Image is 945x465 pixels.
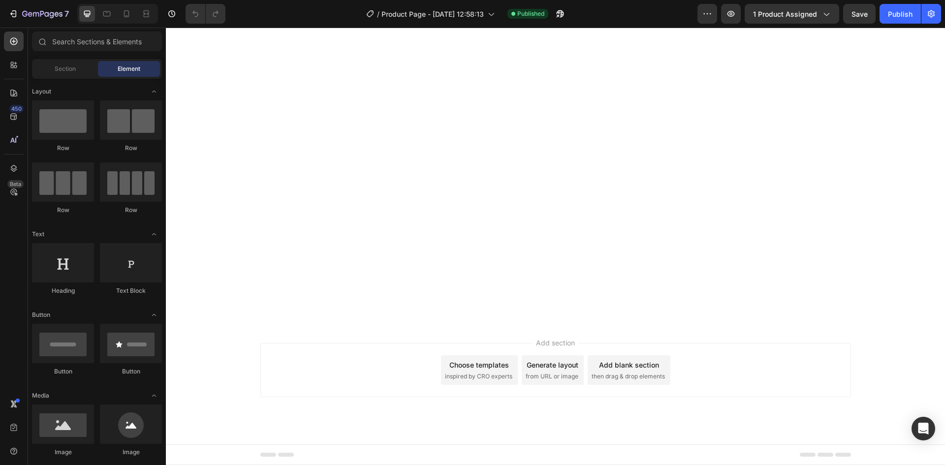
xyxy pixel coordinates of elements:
[753,9,817,19] span: 1 product assigned
[7,180,24,188] div: Beta
[100,367,162,376] div: Button
[381,9,484,19] span: Product Page - [DATE] 12:58:13
[360,344,412,353] span: from URL or image
[32,367,94,376] div: Button
[745,4,839,24] button: 1 product assigned
[32,144,94,153] div: Row
[279,344,346,353] span: inspired by CRO experts
[146,226,162,242] span: Toggle open
[146,84,162,99] span: Toggle open
[32,286,94,295] div: Heading
[186,4,225,24] div: Undo/Redo
[32,448,94,457] div: Image
[283,332,343,342] div: Choose templates
[118,64,140,73] span: Element
[843,4,876,24] button: Save
[32,87,51,96] span: Layout
[166,28,945,465] iframe: Design area
[9,105,24,113] div: 450
[100,144,162,153] div: Row
[32,391,49,400] span: Media
[361,332,412,342] div: Generate layout
[100,286,162,295] div: Text Block
[146,307,162,323] span: Toggle open
[100,448,162,457] div: Image
[880,4,921,24] button: Publish
[64,8,69,20] p: 7
[146,388,162,403] span: Toggle open
[32,31,162,51] input: Search Sections & Elements
[4,4,73,24] button: 7
[888,9,913,19] div: Publish
[433,332,493,342] div: Add blank section
[851,10,868,18] span: Save
[100,206,162,215] div: Row
[912,417,935,440] div: Open Intercom Messenger
[32,230,44,239] span: Text
[426,344,499,353] span: then drag & drop elements
[55,64,76,73] span: Section
[517,9,544,18] span: Published
[366,310,413,320] span: Add section
[32,206,94,215] div: Row
[32,310,50,319] span: Button
[377,9,379,19] span: /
